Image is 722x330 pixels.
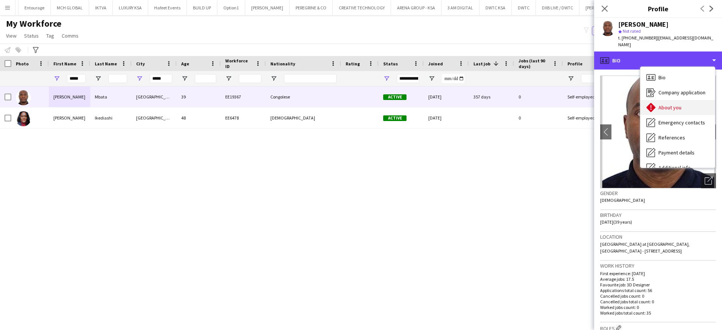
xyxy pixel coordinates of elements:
div: [DATE] [424,107,469,128]
app-action-btn: Advanced filters [31,45,40,54]
span: Profile [567,61,582,67]
button: DWTC KSA [479,0,512,15]
h3: Work history [600,262,716,269]
button: MCH GLOBAL [51,0,89,15]
div: [PERSON_NAME] [618,21,669,28]
button: BUILD UP [187,0,217,15]
span: Not rated [623,28,641,34]
a: Comms [59,31,82,41]
span: My Workforce [6,18,61,29]
span: References [658,134,685,141]
div: [PERSON_NAME] [49,107,90,128]
div: References [640,130,715,145]
span: Comms [62,32,79,39]
input: Age Filter Input [195,74,216,83]
button: Entourage [18,0,51,15]
span: View [6,32,17,39]
img: Henri Mbangala Mbata [16,90,31,105]
p: Average jobs: 17.5 [600,276,716,282]
input: First Name Filter Input [67,74,86,83]
span: City [136,61,145,67]
button: DWTC [512,0,536,15]
span: Last job [473,61,490,67]
img: Henrietta Ikediashi [16,111,31,126]
span: Rating [346,61,360,67]
button: CREATIVE TECHNOLOGY [333,0,391,15]
input: Profile Filter Input [581,74,607,83]
div: Emergency contacts [640,115,715,130]
p: Worked jobs total count: 35 [600,310,716,316]
span: Jobs (last 90 days) [519,58,549,69]
p: Applications total count: 56 [600,288,716,293]
input: Workforce ID Filter Input [239,74,261,83]
div: Congolese [266,86,341,107]
span: Workforce ID [225,58,252,69]
button: Everyone5,803 [592,26,629,35]
button: Hafeet Events [148,0,187,15]
div: Company application [640,85,715,100]
a: Status [21,31,42,41]
button: Option1 [217,0,245,15]
button: IKTVA [89,0,113,15]
span: Photo [16,61,29,67]
button: Open Filter Menu [567,75,574,82]
button: Open Filter Menu [428,75,435,82]
button: 3 AM DIGITAL [441,0,479,15]
button: [PERSON_NAME] & ASSOCIATES [GEOGRAPHIC_DATA] [579,0,694,15]
span: Joined [428,61,443,67]
div: [GEOGRAPHIC_DATA] [132,107,177,128]
input: Joined Filter Input [442,74,464,83]
span: Tag [46,32,54,39]
div: 39 [177,86,221,107]
div: [DEMOGRAPHIC_DATA] [266,107,341,128]
button: Open Filter Menu [53,75,60,82]
p: Worked jobs count: 0 [600,304,716,310]
p: First experience: [DATE] [600,271,716,276]
span: Age [181,61,189,67]
div: 0 [514,86,563,107]
button: DXB LIVE / DWTC [536,0,579,15]
div: Mbata [90,86,132,107]
span: | [EMAIL_ADDRESS][DOMAIN_NAME] [618,35,713,47]
h3: Birthday [600,212,716,218]
p: Cancelled jobs count: 0 [600,293,716,299]
span: About you [658,104,681,111]
span: Bio [658,74,666,81]
div: Bio [594,51,722,70]
span: Emergency contacts [658,119,705,126]
span: [DEMOGRAPHIC_DATA] [600,197,645,203]
span: Status [383,61,398,67]
button: Open Filter Menu [270,75,277,82]
p: Favourite job: 3D Designer [600,282,716,288]
button: ARENA GROUP - KSA [391,0,441,15]
span: Payment details [658,149,695,156]
div: [DATE] [424,86,469,107]
span: Active [383,115,407,121]
span: Last Name [95,61,117,67]
div: Open photos pop-in [701,173,716,188]
span: Nationality [270,61,295,67]
input: Nationality Filter Input [284,74,337,83]
div: 0 [514,107,563,128]
button: [PERSON_NAME] [245,0,290,15]
button: Open Filter Menu [225,75,232,82]
div: Bio [640,70,715,85]
span: Status [24,32,39,39]
h3: Profile [594,4,722,14]
h3: Gender [600,190,716,197]
span: Active [383,94,407,100]
div: Additional info [640,160,715,175]
div: EE6478 [221,107,266,128]
div: Self-employed Crew [563,86,611,107]
a: Tag [43,31,57,41]
div: Self-employed Crew [563,107,611,128]
button: Open Filter Menu [383,75,390,82]
div: 48 [177,107,221,128]
span: [DATE] (39 years) [600,219,632,225]
input: Last Name Filter Input [108,74,127,83]
p: Cancelled jobs total count: 0 [600,299,716,304]
span: Additional info [658,164,691,171]
div: EE19367 [221,86,266,107]
button: Open Filter Menu [181,75,188,82]
span: [GEOGRAPHIC_DATA] at [GEOGRAPHIC_DATA], [GEOGRAPHIC_DATA] - [STREET_ADDRESS] [600,241,690,254]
